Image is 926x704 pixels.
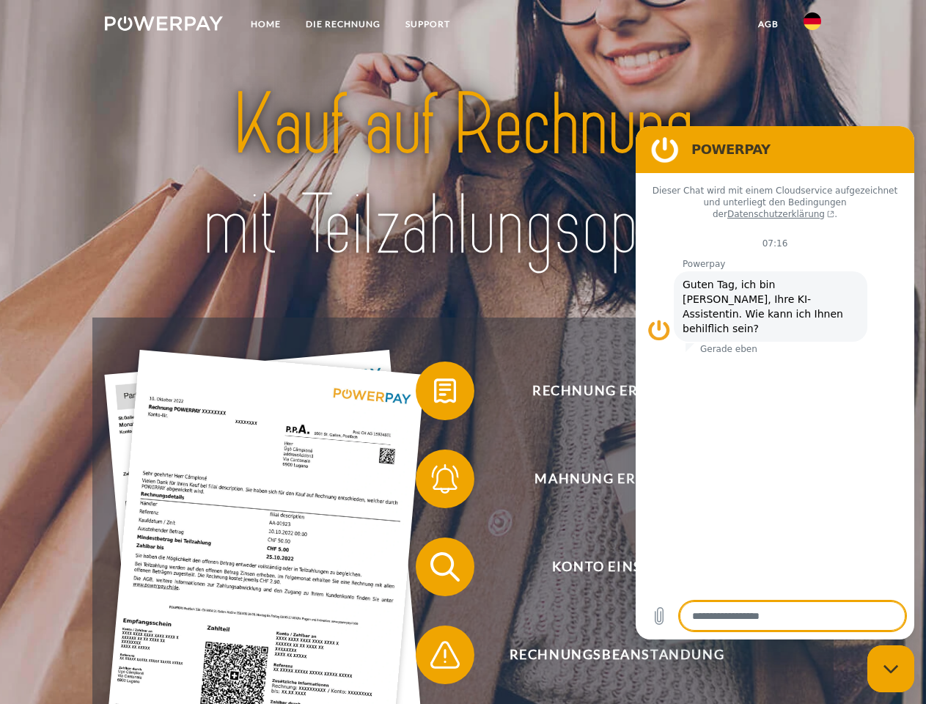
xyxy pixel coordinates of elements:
span: Mahnung erhalten? [437,450,796,508]
span: Rechnungsbeanstandung [437,626,796,684]
a: SUPPORT [393,11,463,37]
img: qb_warning.svg [427,637,463,673]
button: Konto einsehen [416,538,797,596]
a: DIE RECHNUNG [293,11,393,37]
img: qb_bell.svg [427,461,463,497]
a: agb [746,11,791,37]
span: Konto einsehen [437,538,796,596]
span: Rechnung erhalten? [437,362,796,420]
button: Rechnung erhalten? [416,362,797,420]
img: de [804,12,821,30]
button: Mahnung erhalten? [416,450,797,508]
button: Rechnungsbeanstandung [416,626,797,684]
img: title-powerpay_de.svg [140,70,786,281]
a: Home [238,11,293,37]
iframe: Schaltfläche zum Öffnen des Messaging-Fensters; Konversation läuft [867,645,914,692]
img: qb_bill.svg [427,373,463,409]
img: logo-powerpay-white.svg [105,16,223,31]
iframe: Messaging-Fenster [636,126,914,639]
img: qb_search.svg [427,549,463,585]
